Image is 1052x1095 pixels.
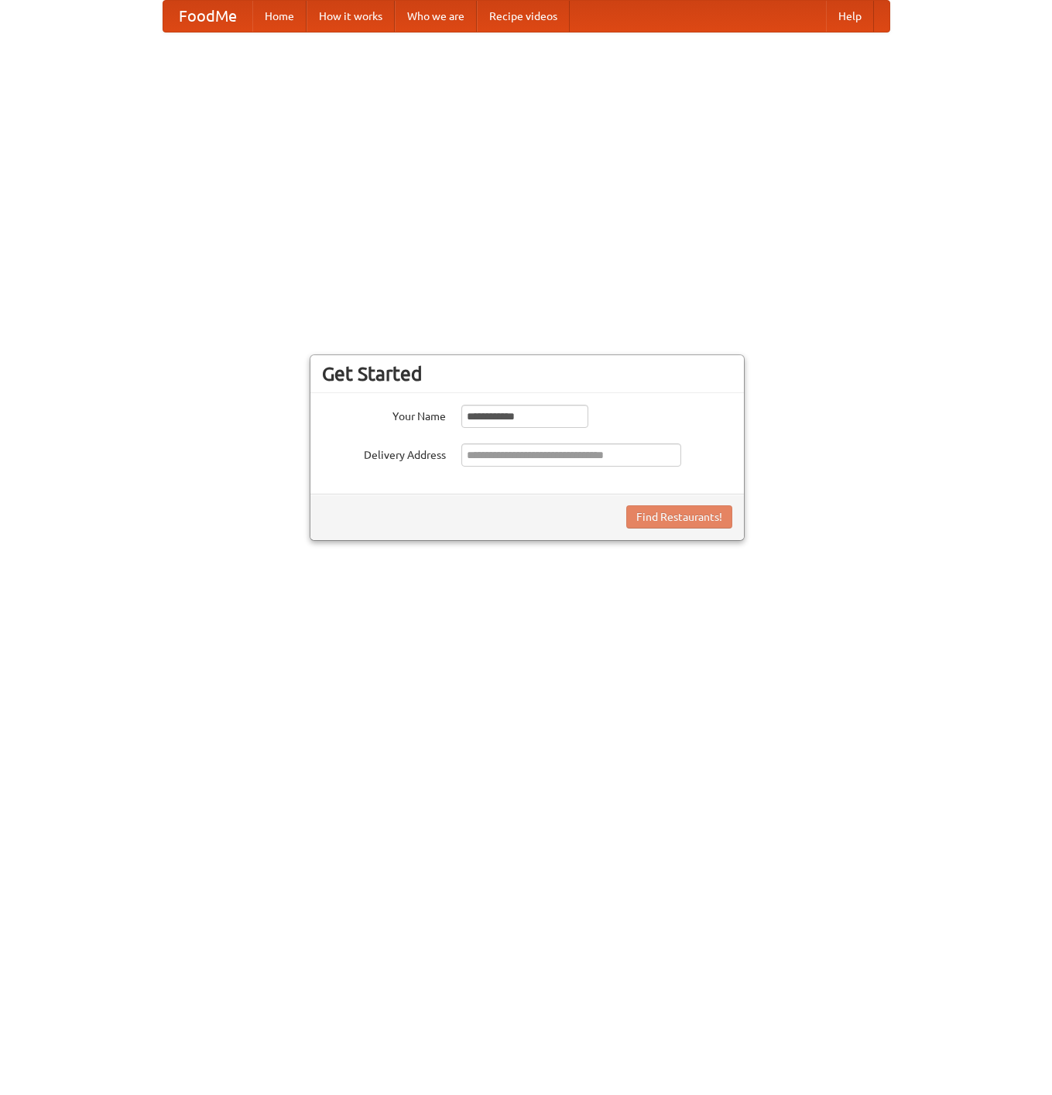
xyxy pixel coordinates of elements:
button: Find Restaurants! [626,505,732,529]
label: Your Name [322,405,446,424]
a: FoodMe [163,1,252,32]
a: Recipe videos [477,1,570,32]
a: Help [826,1,874,32]
a: Who we are [395,1,477,32]
h3: Get Started [322,362,732,385]
a: Home [252,1,307,32]
label: Delivery Address [322,443,446,463]
a: How it works [307,1,395,32]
